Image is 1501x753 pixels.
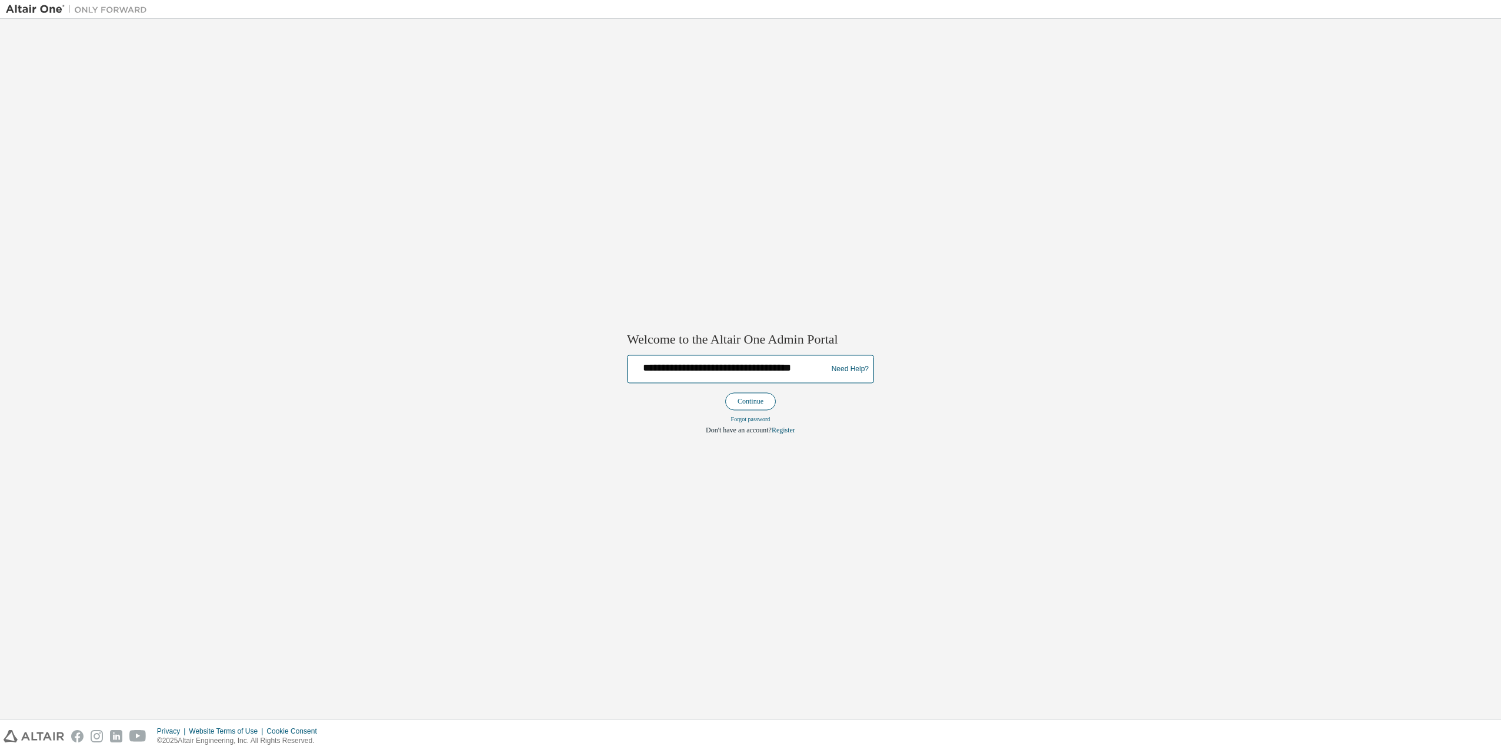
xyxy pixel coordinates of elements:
[157,736,324,746] p: © 2025 Altair Engineering, Inc. All Rights Reserved.
[157,727,189,736] div: Privacy
[110,730,122,742] img: linkedin.svg
[129,730,146,742] img: youtube.svg
[189,727,266,736] div: Website Terms of Use
[731,417,770,423] a: Forgot password
[266,727,323,736] div: Cookie Consent
[772,427,795,435] a: Register
[91,730,103,742] img: instagram.svg
[71,730,84,742] img: facebook.svg
[4,730,64,742] img: altair_logo.svg
[6,4,153,15] img: Altair One
[706,427,772,435] span: Don't have an account?
[627,331,874,348] h2: Welcome to the Altair One Admin Portal
[725,393,776,411] button: Continue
